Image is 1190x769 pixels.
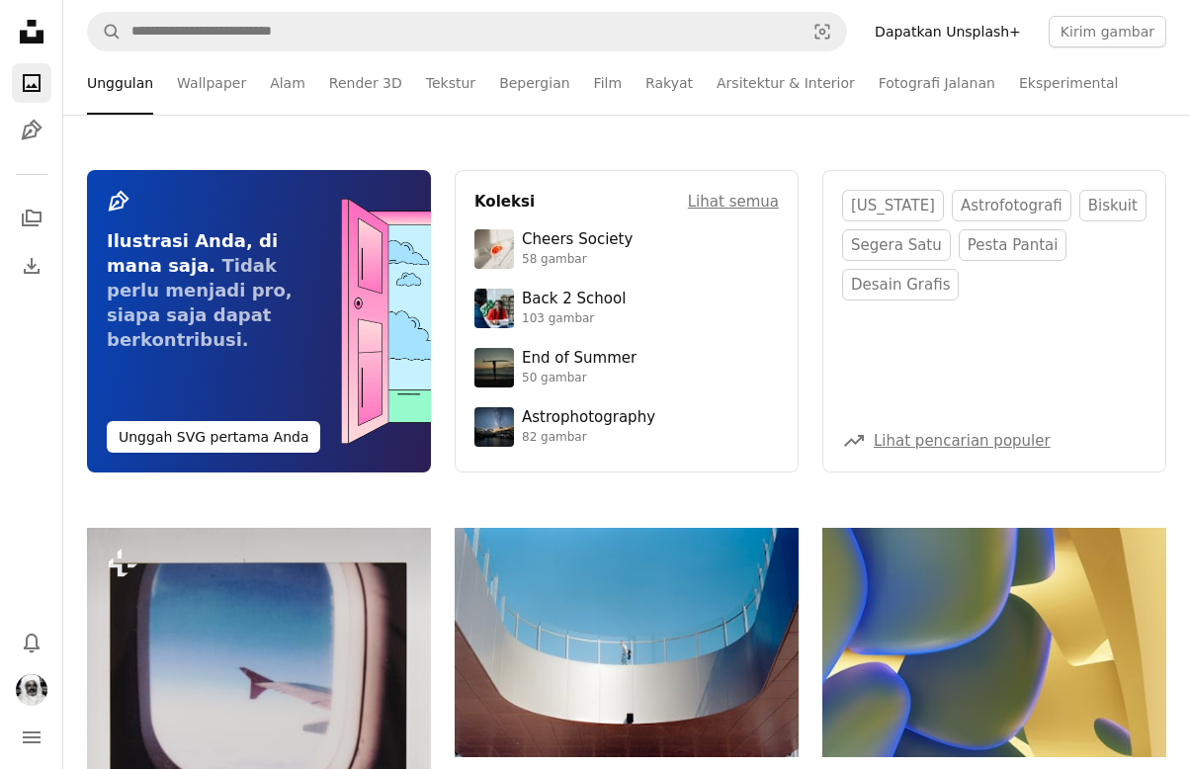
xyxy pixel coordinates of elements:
div: Back 2 School [522,290,626,309]
a: Film [594,51,622,115]
a: Eksperimental [1019,51,1118,115]
a: Riwayat Pengunduhan [12,246,51,286]
a: End of Summer50 gambar [474,348,779,387]
a: Render 3D [329,51,402,115]
button: Pencarian visual [799,13,846,50]
div: End of Summer [522,349,637,369]
span: Ilustrasi Anda, di mana saja. [107,230,278,276]
a: Lihat pencarian populer [874,432,1051,450]
div: Astrophotography [522,408,655,428]
a: Bepergian [499,51,569,115]
img: Avatar pengguna samiri wijaya [16,674,47,706]
button: Pencarian di Unsplash [88,13,122,50]
a: segera satu [842,229,951,261]
a: Lihat semua [688,190,779,214]
a: Beranda — Unsplash [12,12,51,55]
img: Bentuk organik abstrak dengan gradien biru dan kuning [822,528,1166,757]
a: Desain Grafis [842,269,959,300]
a: Pemandangan dari jendela pesawat, melihat ke sayap. [87,721,431,738]
a: Astrophotography82 gambar [474,407,779,447]
a: Rakyat [645,51,693,115]
button: Kirim gambar [1049,16,1166,47]
a: Arsitektur modern dengan seseorang di balkon [455,634,799,651]
button: Profil [12,670,51,710]
a: Arsitektur & Interior [717,51,855,115]
a: Back 2 School103 gambar [474,289,779,328]
a: Wallpaper [177,51,246,115]
a: Tekstur [426,51,475,115]
a: Koleksi [12,199,51,238]
a: biskuit [1079,190,1147,221]
a: Alam [270,51,305,115]
div: Cheers Society [522,230,633,250]
div: 58 gambar [522,252,633,268]
img: photo-1538592487700-be96de73306f [474,407,514,447]
div: 103 gambar [522,311,626,327]
a: Foto [12,63,51,103]
form: Temuka visual di seluruh situs [87,12,847,51]
a: Fotografi Jalanan [879,51,995,115]
a: astrofotografi [952,190,1071,221]
button: Menu [12,718,51,757]
img: premium_photo-1683135218355-6d72011bf303 [474,289,514,328]
a: Pesta Pantai [959,229,1067,261]
a: Dapatkan Unsplash+ [863,16,1033,47]
button: Unggah SVG pertama Anda [107,421,320,453]
img: photo-1610218588353-03e3130b0e2d [474,229,514,269]
div: 82 gambar [522,430,655,446]
h4: Koleksi [474,190,535,214]
img: premium_photo-1754398386796-ea3dec2a6302 [474,348,514,387]
div: 50 gambar [522,371,637,386]
a: Bentuk organik abstrak dengan gradien biru dan kuning [822,634,1166,651]
a: Cheers Society58 gambar [474,229,779,269]
button: Notifikasi [12,623,51,662]
a: Ilustrasi [12,111,51,150]
img: Arsitektur modern dengan seseorang di balkon [455,528,799,757]
a: [US_STATE] [842,190,944,221]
